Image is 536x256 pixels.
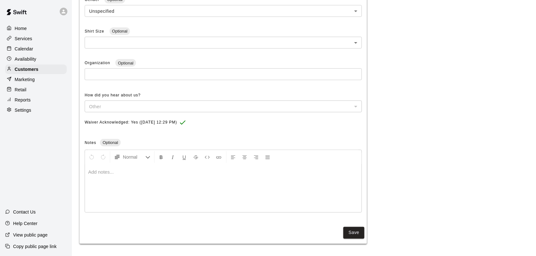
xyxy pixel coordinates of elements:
[123,154,145,160] span: Normal
[13,243,57,250] p: Copy public page link
[111,151,153,163] button: Formatting Options
[167,151,178,163] button: Format Italics
[85,117,177,128] span: Waiver Acknowledged: Yes ([DATE] 12:29 PM)
[5,105,67,115] a: Settings
[5,75,67,84] a: Marketing
[202,151,213,163] button: Insert Code
[15,25,27,32] p: Home
[5,64,67,74] a: Customers
[86,151,97,163] button: Undo
[5,95,67,105] a: Reports
[85,29,106,34] span: Shirt Size
[15,46,33,52] p: Calendar
[156,151,167,163] button: Format Bold
[110,29,130,34] span: Optional
[228,151,239,163] button: Left Align
[15,66,38,72] p: Customers
[85,61,111,65] span: Organization
[100,140,120,145] span: Optional
[85,140,96,145] span: Notes
[239,151,250,163] button: Center Align
[15,97,31,103] p: Reports
[15,107,31,113] p: Settings
[343,227,364,239] button: Save
[85,93,141,97] span: How did you hear about us?
[13,220,37,227] p: Help Center
[15,76,35,83] p: Marketing
[262,151,273,163] button: Justify Align
[5,24,67,33] a: Home
[15,87,27,93] p: Retail
[179,151,190,163] button: Format Underline
[115,61,136,65] span: Optional
[13,232,48,238] p: View public page
[251,151,262,163] button: Right Align
[13,209,36,215] p: Contact Us
[213,151,224,163] button: Insert Link
[5,34,67,43] a: Services
[85,101,362,112] div: Other
[190,151,201,163] button: Format Strikethrough
[98,151,109,163] button: Redo
[5,44,67,54] a: Calendar
[5,85,67,94] a: Retail
[85,5,362,17] div: Unspecified
[5,54,67,64] a: Availability
[15,35,32,42] p: Services
[15,56,36,62] p: Availability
